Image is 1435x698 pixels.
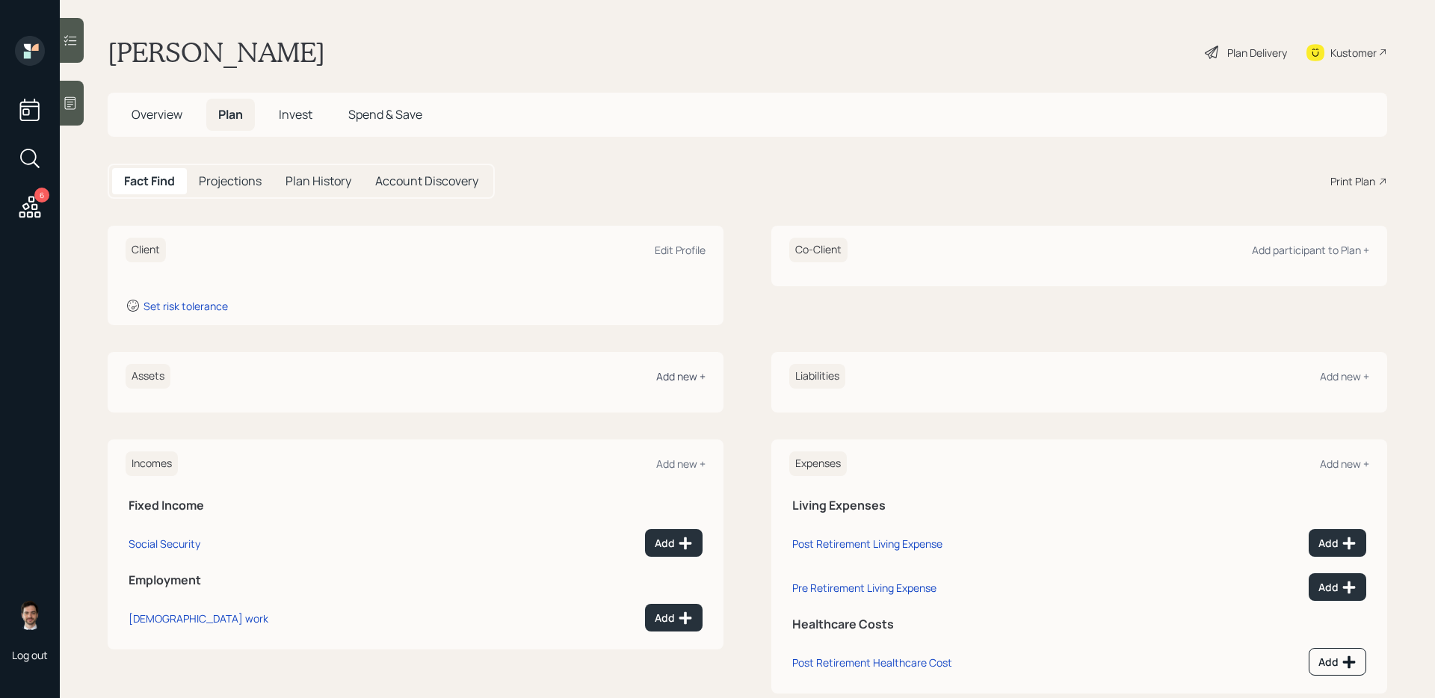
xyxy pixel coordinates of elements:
[656,369,706,383] div: Add new +
[792,617,1366,631] h5: Healthcare Costs
[348,106,422,123] span: Spend & Save
[126,364,170,389] h6: Assets
[108,36,325,69] h1: [PERSON_NAME]
[34,188,49,203] div: 6
[129,573,703,587] h5: Employment
[279,106,312,123] span: Invest
[1318,536,1357,551] div: Add
[12,648,48,662] div: Log out
[656,457,706,471] div: Add new +
[1330,45,1377,61] div: Kustomer
[1309,573,1366,601] button: Add
[132,106,182,123] span: Overview
[1330,173,1375,189] div: Print Plan
[792,537,942,551] div: Post Retirement Living Expense
[789,238,848,262] h6: Co-Client
[375,174,478,188] h5: Account Discovery
[792,498,1366,513] h5: Living Expenses
[126,451,178,476] h6: Incomes
[286,174,351,188] h5: Plan History
[1320,457,1369,471] div: Add new +
[1320,369,1369,383] div: Add new +
[143,299,228,313] div: Set risk tolerance
[645,529,703,557] button: Add
[655,243,706,257] div: Edit Profile
[1318,580,1357,595] div: Add
[129,611,268,626] div: [DEMOGRAPHIC_DATA] work
[126,238,166,262] h6: Client
[15,600,45,630] img: jonah-coleman-headshot.png
[792,581,936,595] div: Pre Retirement Living Expense
[789,451,847,476] h6: Expenses
[199,174,262,188] h5: Projections
[1309,529,1366,557] button: Add
[1309,648,1366,676] button: Add
[1227,45,1287,61] div: Plan Delivery
[1318,655,1357,670] div: Add
[792,655,952,670] div: Post Retirement Healthcare Cost
[124,174,175,188] h5: Fact Find
[218,106,243,123] span: Plan
[129,498,703,513] h5: Fixed Income
[655,536,693,551] div: Add
[645,604,703,631] button: Add
[129,537,200,551] div: Social Security
[789,364,845,389] h6: Liabilities
[1252,243,1369,257] div: Add participant to Plan +
[655,611,693,626] div: Add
